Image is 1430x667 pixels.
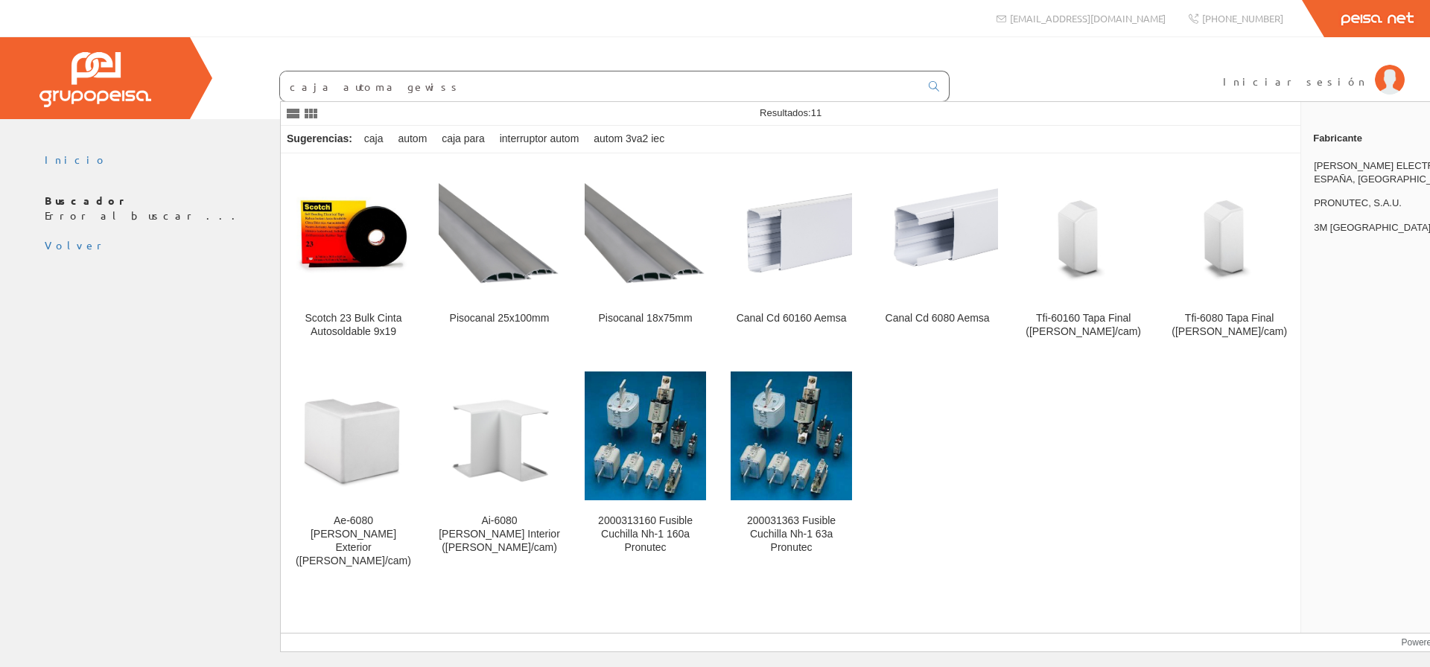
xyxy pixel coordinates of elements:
div: Tfi-6080 Tapa Final ([PERSON_NAME]/cam) [1169,312,1290,339]
input: Buscar ... [280,71,920,101]
div: Canal Cd 6080 Aemsa [877,312,998,325]
img: Canal Cd 6080 Aemsa [877,172,998,293]
img: Tfi-60160 Tapa Final (canales Cd/cam) [1023,172,1144,293]
span: [PHONE_NUMBER] [1202,12,1283,25]
img: Pisocanal 25x100mm [439,172,560,293]
span: Iniciar sesión [1223,74,1367,89]
a: Pisocanal 18x75mm Pisocanal 18x75mm [573,154,718,356]
img: Grupo Peisa [39,52,151,107]
div: interruptor autom [494,126,585,153]
span: [EMAIL_ADDRESS][DOMAIN_NAME] [1010,12,1166,25]
a: Inicio [45,153,108,166]
div: Pisocanal 25x100mm [439,312,560,325]
img: Ai-6080 Angulo Interior (canales Cd/cam) [439,375,560,497]
div: 200031363 Fusible Cuchilla Nh-1 63a Pronutec [731,514,852,555]
a: Volver [45,238,107,252]
a: Ai-6080 Angulo Interior (canales Cd/cam) Ai-6080 [PERSON_NAME] Interior ([PERSON_NAME]/cam) [427,357,572,585]
div: caja para [436,126,491,153]
a: Iniciar sesión [1223,62,1405,76]
span: Resultados: [760,107,822,118]
a: Canal Cd 60160 Aemsa Canal Cd 60160 Aemsa [719,154,864,356]
div: Sugerencias: [281,129,355,150]
div: Canal Cd 60160 Aemsa [731,312,852,325]
img: Ae-6080 Angulo Exterior (canales Cd/cam) [293,375,414,497]
a: 2000313160 Fusible Cuchilla Nh-1 160a Pronutec 2000313160 Fusible Cuchilla Nh-1 160a Pronutec [573,357,718,585]
a: Tfi-60160 Tapa Final (canales Cd/cam) Tfi-60160 Tapa Final ([PERSON_NAME]/cam) [1011,154,1156,356]
div: © Grupo Peisa [45,253,1385,266]
a: Tfi-6080 Tapa Final (canales Cd/cam) Tfi-6080 Tapa Final ([PERSON_NAME]/cam) [1157,154,1302,356]
div: 2000313160 Fusible Cuchilla Nh-1 160a Pronutec [585,514,706,555]
div: Pisocanal 18x75mm [585,312,706,325]
img: Tfi-6080 Tapa Final (canales Cd/cam) [1169,172,1290,293]
b: Buscador [45,194,130,207]
img: 200031363 Fusible Cuchilla Nh-1 63a Pronutec [731,371,852,500]
a: Canal Cd 6080 Aemsa Canal Cd 6080 Aemsa [865,154,1010,356]
img: Pisocanal 18x75mm [585,172,706,293]
a: Ae-6080 Angulo Exterior (canales Cd/cam) Ae-6080 [PERSON_NAME] Exterior ([PERSON_NAME]/cam) [281,357,426,585]
a: 200031363 Fusible Cuchilla Nh-1 63a Pronutec 200031363 Fusible Cuchilla Nh-1 63a Pronutec [719,357,864,585]
img: Canal Cd 60160 Aemsa [731,172,852,293]
div: Tfi-60160 Tapa Final ([PERSON_NAME]/cam) [1023,312,1144,339]
span: 11 [811,107,822,118]
div: caja [358,126,390,153]
div: autom [392,126,433,153]
img: Scotch 23 Bulk Cinta Autosoldable 9x19 [293,193,414,274]
a: Pisocanal 25x100mm Pisocanal 25x100mm [427,154,572,356]
a: Scotch 23 Bulk Cinta Autosoldable 9x19 Scotch 23 Bulk Cinta Autosoldable 9x19 [281,154,426,356]
div: Scotch 23 Bulk Cinta Autosoldable 9x19 [293,312,414,339]
div: Ae-6080 [PERSON_NAME] Exterior ([PERSON_NAME]/cam) [293,514,414,568]
div: autom 3va2 iec [588,126,670,153]
img: 2000313160 Fusible Cuchilla Nh-1 160a Pronutec [585,371,706,500]
p: Error al buscar ... [45,194,1385,223]
div: Ai-6080 [PERSON_NAME] Interior ([PERSON_NAME]/cam) [439,514,560,555]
